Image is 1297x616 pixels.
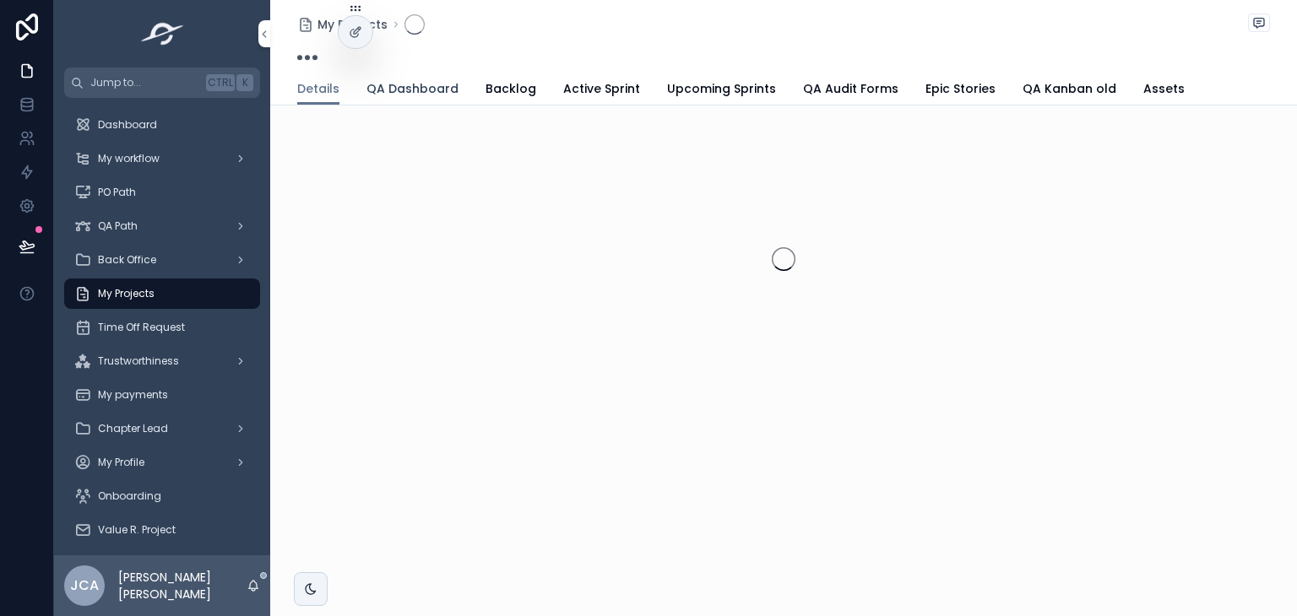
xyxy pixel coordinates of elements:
[297,16,388,33] a: My Projects
[54,98,270,555] div: scrollable content
[98,354,179,368] span: Trustworthiness
[98,388,168,402] span: My payments
[90,76,199,89] span: Jump to...
[803,80,898,97] span: QA Audit Forms
[667,80,776,97] span: Upcoming Sprints
[803,73,898,107] a: QA Audit Forms
[98,456,144,469] span: My Profile
[64,481,260,511] a: Onboarding
[64,245,260,275] a: Back Office
[1143,73,1185,107] a: Assets
[64,515,260,545] a: Value R. Project
[64,278,260,309] a: My Projects
[925,73,996,107] a: Epic Stories
[297,80,339,97] span: Details
[238,76,252,89] span: K
[70,575,99,596] span: JCA
[206,74,235,91] span: Ctrl
[64,380,260,410] a: My payments
[317,16,388,33] span: My Projects
[98,253,156,267] span: Back Office
[563,73,640,107] a: Active Sprint
[64,143,260,174] a: My workflow
[64,413,260,444] a: Chapter Lead
[64,447,260,478] a: My Profile
[366,73,459,107] a: QA Dashboard
[98,489,161,503] span: Onboarding
[98,422,168,435] span: Chapter Lead
[366,80,459,97] span: QA Dashboard
[563,80,640,97] span: Active Sprint
[98,118,157,132] span: Dashboard
[64,346,260,376] a: Trustworthiness
[1023,73,1116,107] a: QA Kanban old
[136,20,189,47] img: App logo
[297,73,339,105] a: Details
[64,211,260,241] a: QA Path
[64,68,260,98] button: Jump to...CtrlK
[486,73,536,107] a: Backlog
[98,523,176,537] span: Value R. Project
[925,80,996,97] span: Epic Stories
[1143,80,1185,97] span: Assets
[98,287,155,300] span: My Projects
[98,152,160,165] span: My workflow
[486,80,536,97] span: Backlog
[98,219,138,233] span: QA Path
[64,110,260,140] a: Dashboard
[118,569,247,602] p: [PERSON_NAME] [PERSON_NAME]
[667,73,776,107] a: Upcoming Sprints
[98,186,136,199] span: PO Path
[64,312,260,343] a: Time Off Request
[1023,80,1116,97] span: QA Kanban old
[64,177,260,208] a: PO Path
[98,321,185,334] span: Time Off Request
